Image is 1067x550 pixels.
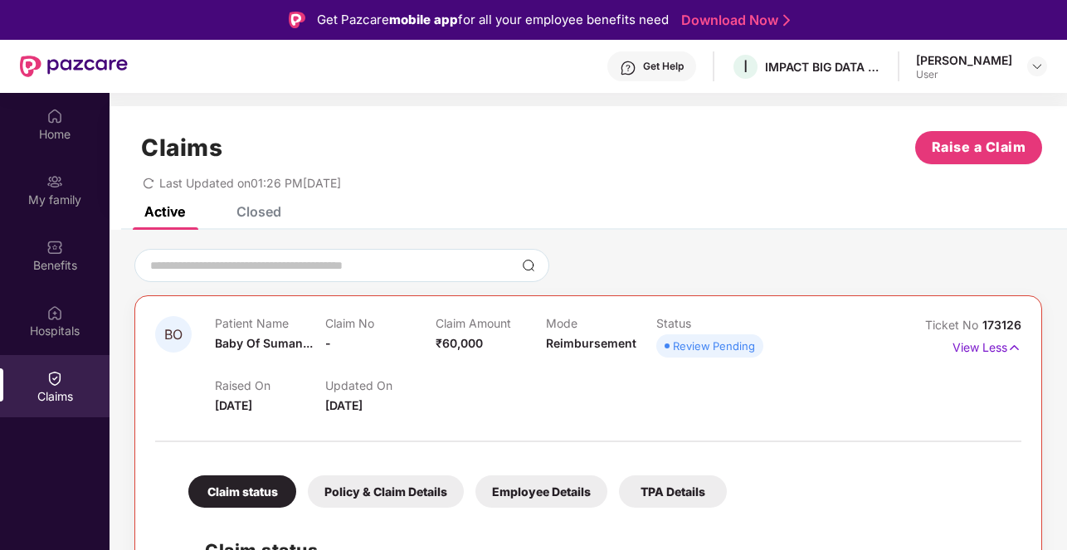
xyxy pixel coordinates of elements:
[164,328,183,342] span: BO
[46,173,63,190] img: svg+xml;base64,PHN2ZyB3aWR0aD0iMjAiIGhlaWdodD0iMjAiIHZpZXdCb3g9IjAgMCAyMCAyMCIgZmlsbD0ibm9uZSIgeG...
[389,12,458,27] strong: mobile app
[546,336,636,350] span: Reimbursement
[620,60,636,76] img: svg+xml;base64,PHN2ZyBpZD0iSGVscC0zMngzMiIgeG1sbnM9Imh0dHA6Ly93d3cudzMub3JnLzIwMDAvc3ZnIiB3aWR0aD...
[915,131,1042,164] button: Raise a Claim
[916,52,1012,68] div: [PERSON_NAME]
[953,334,1021,357] p: View Less
[765,59,881,75] div: IMPACT BIG DATA ANALYSIS PRIVATE LIMITED
[681,12,785,29] a: Download Now
[215,336,313,350] span: Baby Of Suman...
[643,60,684,73] div: Get Help
[916,68,1012,81] div: User
[20,56,128,77] img: New Pazcare Logo
[325,336,331,350] span: -
[188,475,296,508] div: Claim status
[475,475,607,508] div: Employee Details
[325,378,436,392] p: Updated On
[783,12,790,29] img: Stroke
[743,56,748,76] span: I
[436,316,546,330] p: Claim Amount
[656,316,767,330] p: Status
[144,203,185,220] div: Active
[925,318,982,332] span: Ticket No
[325,398,363,412] span: [DATE]
[308,475,464,508] div: Policy & Claim Details
[982,318,1021,332] span: 173126
[1007,338,1021,357] img: svg+xml;base64,PHN2ZyB4bWxucz0iaHR0cDovL3d3dy53My5vcmcvMjAwMC9zdmciIHdpZHRoPSIxNyIgaGVpZ2h0PSIxNy...
[522,259,535,272] img: svg+xml;base64,PHN2ZyBpZD0iU2VhcmNoLTMyeDMyIiB4bWxucz0iaHR0cDovL3d3dy53My5vcmcvMjAwMC9zdmciIHdpZH...
[215,398,252,412] span: [DATE]
[46,108,63,124] img: svg+xml;base64,PHN2ZyBpZD0iSG9tZSIgeG1sbnM9Imh0dHA6Ly93d3cudzMub3JnLzIwMDAvc3ZnIiB3aWR0aD0iMjAiIG...
[215,316,325,330] p: Patient Name
[317,10,669,30] div: Get Pazcare for all your employee benefits need
[619,475,727,508] div: TPA Details
[932,137,1026,158] span: Raise a Claim
[325,316,436,330] p: Claim No
[236,203,281,220] div: Closed
[143,176,154,190] span: redo
[436,336,483,350] span: ₹60,000
[46,239,63,256] img: svg+xml;base64,PHN2ZyBpZD0iQmVuZWZpdHMiIHhtbG5zPSJodHRwOi8vd3d3LnczLm9yZy8yMDAwL3N2ZyIgd2lkdGg9Ij...
[289,12,305,28] img: Logo
[46,370,63,387] img: svg+xml;base64,PHN2ZyBpZD0iQ2xhaW0iIHhtbG5zPSJodHRwOi8vd3d3LnczLm9yZy8yMDAwL3N2ZyIgd2lkdGg9IjIwIi...
[546,316,656,330] p: Mode
[673,338,755,354] div: Review Pending
[159,176,341,190] span: Last Updated on 01:26 PM[DATE]
[1030,60,1044,73] img: svg+xml;base64,PHN2ZyBpZD0iRHJvcGRvd24tMzJ4MzIiIHhtbG5zPSJodHRwOi8vd3d3LnczLm9yZy8yMDAwL3N2ZyIgd2...
[215,378,325,392] p: Raised On
[141,134,222,162] h1: Claims
[46,304,63,321] img: svg+xml;base64,PHN2ZyBpZD0iSG9zcGl0YWxzIiB4bWxucz0iaHR0cDovL3d3dy53My5vcmcvMjAwMC9zdmciIHdpZHRoPS...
